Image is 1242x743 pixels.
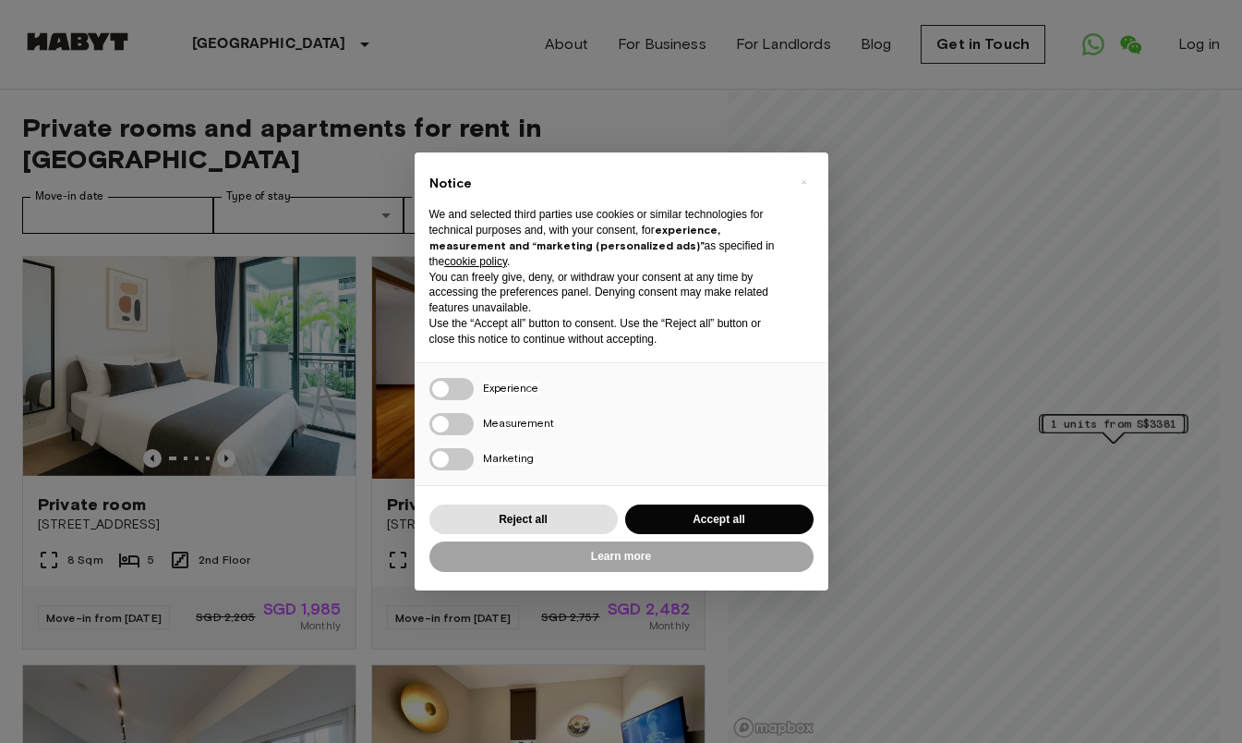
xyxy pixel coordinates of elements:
[483,381,538,395] span: Experience
[483,416,554,430] span: Measurement
[429,175,784,193] h2: Notice
[429,223,720,252] strong: experience, measurement and “marketing (personalized ads)”
[483,451,534,465] span: Marketing
[429,270,784,316] p: You can freely give, deny, or withdraw your consent at any time by accessing the preferences pane...
[790,167,819,197] button: Close this notice
[444,255,507,268] a: cookie policy
[429,316,784,347] p: Use the “Accept all” button to consent. Use the “Reject all” button or close this notice to conti...
[429,207,784,269] p: We and selected third parties use cookies or similar technologies for technical purposes and, wit...
[429,505,618,535] button: Reject all
[801,171,807,193] span: ×
[429,542,814,572] button: Learn more
[625,505,814,535] button: Accept all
